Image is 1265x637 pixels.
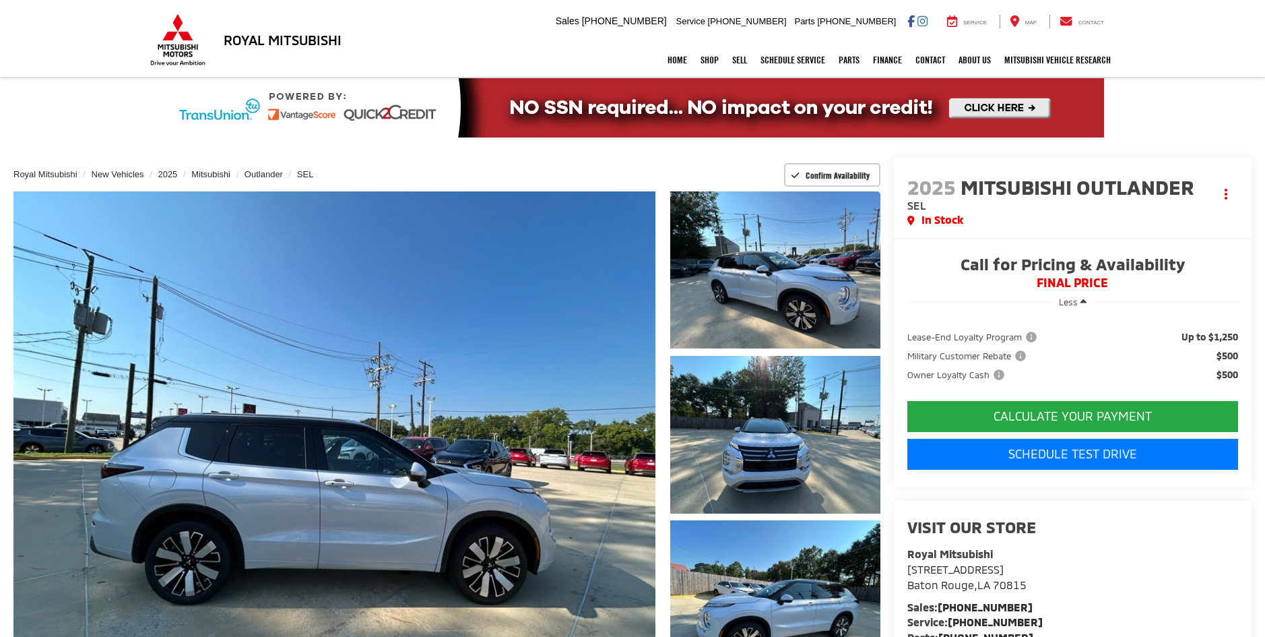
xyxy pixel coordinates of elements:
a: New Vehicles [92,169,144,179]
a: Expand Photo 2 [670,356,880,513]
a: Parts: Opens in a new tab [832,43,866,77]
h3: Royal Mitsubishi [224,32,342,47]
a: Contact [1049,15,1114,28]
button: Confirm Availability [784,163,880,187]
span: $500 [1217,349,1238,363]
span: 70815 [993,578,1027,591]
span: 2025 [907,175,956,199]
span: In Stock [921,212,963,228]
a: Royal Mitsubishi [13,169,77,179]
a: Schedule Test Drive [907,439,1238,470]
a: Instagram: Click to visit our Instagram page [917,16,928,26]
span: dropdown dots [1225,189,1227,200]
a: [STREET_ADDRESS] Baton Rouge,LA 70815 [907,563,1027,591]
span: Map [1025,20,1037,26]
a: Expand Photo 1 [670,191,880,348]
a: Mitsubishi Vehicle Research [998,43,1117,77]
span: Owner Loyalty Cash [907,368,1007,382]
a: SEL [297,169,314,179]
img: 2025 Mitsubishi Outlander SEL [668,189,882,350]
span: Service [963,20,987,26]
span: [STREET_ADDRESS] [907,563,1004,576]
img: 2025 Mitsubishi Outlander SEL [668,355,882,515]
a: Service [937,15,997,28]
span: Confirm Availability [806,170,870,181]
a: Mitsubishi [191,169,230,179]
span: Less [1059,297,1078,307]
a: [PHONE_NUMBER] [938,601,1033,613]
a: 2025 [158,169,177,179]
span: Service [676,16,705,26]
span: Lease-End Loyalty Program [907,330,1039,344]
strong: Sales: [907,601,1033,613]
span: Mitsubishi Outlander [961,175,1199,199]
span: Call for Pricing & Availability [907,256,1238,276]
span: , [907,578,1027,591]
button: Actions [1214,182,1238,206]
a: About Us [952,43,998,77]
span: Baton Rouge [907,578,974,591]
button: Less [1052,290,1093,314]
button: CALCULATE YOUR PAYMENT [907,401,1238,432]
span: SEL [907,199,926,212]
button: Owner Loyalty Cash [907,368,1009,382]
span: $500 [1217,368,1238,382]
span: Contact [1078,20,1104,26]
span: Military Customer Rebate [907,349,1029,363]
h2: Visit our Store [907,518,1238,536]
span: [PHONE_NUMBER] [708,16,787,26]
a: Facebook: Click to visit our Facebook page [907,16,915,26]
img: Mitsubishi [148,13,208,66]
span: [PHONE_NUMBER] [582,16,667,26]
strong: Service: [907,615,1043,628]
a: Outlander [245,169,283,179]
a: Sell [725,43,754,77]
a: Contact [909,43,952,77]
a: Map [1000,15,1047,28]
span: [PHONE_NUMBER] [817,16,896,26]
a: Home [661,43,694,77]
button: Lease-End Loyalty Program [907,330,1041,344]
span: Up to $1,250 [1181,330,1238,344]
span: Sales [556,16,579,26]
a: Finance [866,43,909,77]
button: Military Customer Rebate [907,349,1031,363]
span: LA [977,578,990,591]
a: Schedule Service: Opens in a new tab [754,43,832,77]
span: Parts [794,16,814,26]
strong: Royal Mitsubishi [907,547,993,560]
a: Shop [694,43,725,77]
a: [PHONE_NUMBER] [948,615,1043,628]
span: FINAL PRICE [907,276,1238,290]
img: Quick2Credit [161,78,1104,138]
